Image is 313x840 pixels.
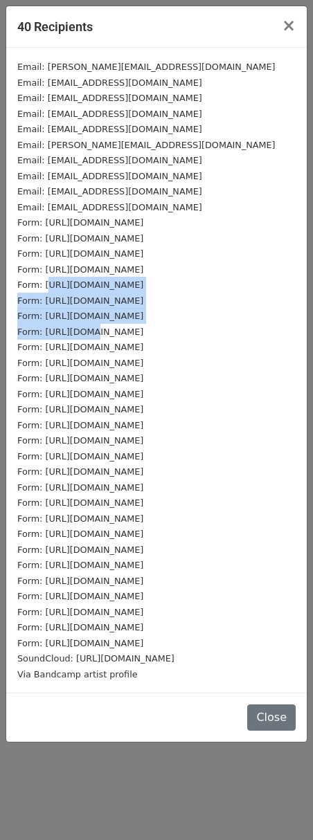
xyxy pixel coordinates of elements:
[17,435,143,446] small: Form: [URL][DOMAIN_NAME]
[282,16,296,35] span: ×
[17,109,202,119] small: Email: [EMAIL_ADDRESS][DOMAIN_NAME]
[17,140,276,150] small: Email: [PERSON_NAME][EMAIL_ADDRESS][DOMAIN_NAME]
[17,560,143,570] small: Form: [URL][DOMAIN_NAME]
[244,774,313,840] iframe: Chat Widget
[17,607,143,617] small: Form: [URL][DOMAIN_NAME]
[17,217,143,228] small: Form: [URL][DOMAIN_NAME]
[17,327,143,337] small: Form: [URL][DOMAIN_NAME]
[17,497,143,508] small: Form: [URL][DOMAIN_NAME]
[17,93,202,103] small: Email: [EMAIL_ADDRESS][DOMAIN_NAME]
[17,482,143,493] small: Form: [URL][DOMAIN_NAME]
[17,124,202,134] small: Email: [EMAIL_ADDRESS][DOMAIN_NAME]
[17,17,93,36] h5: 40 Recipients
[17,466,143,477] small: Form: [URL][DOMAIN_NAME]
[17,591,143,601] small: Form: [URL][DOMAIN_NAME]
[17,171,202,181] small: Email: [EMAIL_ADDRESS][DOMAIN_NAME]
[271,6,307,45] button: Close
[17,62,276,72] small: Email: [PERSON_NAME][EMAIL_ADDRESS][DOMAIN_NAME]
[17,576,143,586] small: Form: [URL][DOMAIN_NAME]
[17,77,202,88] small: Email: [EMAIL_ADDRESS][DOMAIN_NAME]
[17,389,143,399] small: Form: [URL][DOMAIN_NAME]
[17,545,143,555] small: Form: [URL][DOMAIN_NAME]
[17,373,143,383] small: Form: [URL][DOMAIN_NAME]
[17,404,143,414] small: Form: [URL][DOMAIN_NAME]
[17,638,143,648] small: Form: [URL][DOMAIN_NAME]
[17,311,143,321] small: Form: [URL][DOMAIN_NAME]
[247,704,296,731] button: Close
[17,248,143,259] small: Form: [URL][DOMAIN_NAME]
[17,202,202,212] small: Email: [EMAIL_ADDRESS][DOMAIN_NAME]
[17,295,143,306] small: Form: [URL][DOMAIN_NAME]
[17,186,202,197] small: Email: [EMAIL_ADDRESS][DOMAIN_NAME]
[17,669,138,679] small: Via Bandcamp artist profile
[17,529,143,539] small: Form: [URL][DOMAIN_NAME]
[17,358,143,368] small: Form: [URL][DOMAIN_NAME]
[17,264,143,275] small: Form: [URL][DOMAIN_NAME]
[17,155,202,165] small: Email: [EMAIL_ADDRESS][DOMAIN_NAME]
[17,233,143,244] small: Form: [URL][DOMAIN_NAME]
[17,653,175,664] small: SoundCloud: [URL][DOMAIN_NAME]
[17,622,143,632] small: Form: [URL][DOMAIN_NAME]
[17,280,143,290] small: Form: [URL][DOMAIN_NAME]
[17,420,143,430] small: Form: [URL][DOMAIN_NAME]
[17,342,143,352] small: Form: [URL][DOMAIN_NAME]
[17,451,143,462] small: Form: [URL][DOMAIN_NAME]
[17,513,143,524] small: Form: [URL][DOMAIN_NAME]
